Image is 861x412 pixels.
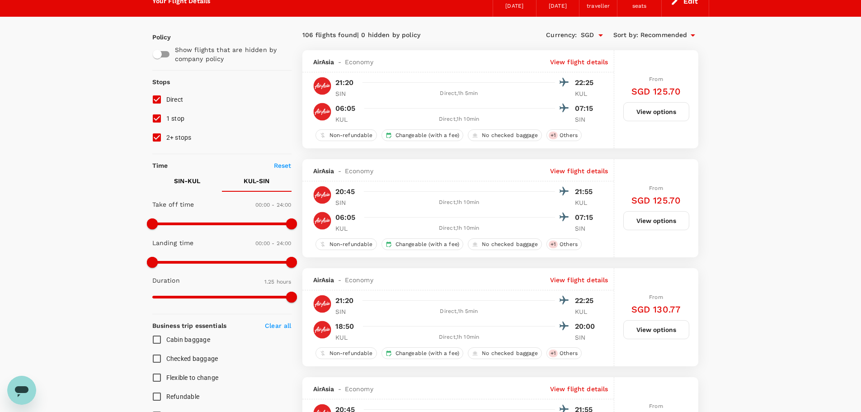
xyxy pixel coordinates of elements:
span: From [649,76,663,82]
strong: Stops [152,78,170,85]
p: 22:25 [575,295,598,306]
span: 1 stop [166,115,185,122]
div: Non-refundable [315,347,377,359]
div: Changeable (with a fee) [381,238,463,250]
p: 20:00 [575,321,598,332]
span: Cabin baggage [166,336,210,343]
h6: SGD 125.70 [631,193,681,208]
p: 18:50 [335,321,354,332]
span: Changeable (with a fee) [392,241,463,248]
span: 00:00 - 24:00 [255,202,292,208]
div: Changeable (with a fee) [381,347,463,359]
p: 22:25 [575,77,598,88]
div: Direct , 1h 10min [363,115,555,124]
div: 106 flights found | 0 hidden by policy [302,30,500,40]
div: +1Others [546,238,582,250]
p: Take off time [152,200,194,209]
p: 20:45 [335,186,355,197]
span: Non-refundable [326,241,376,248]
span: Checked baggage [166,355,218,362]
div: traveller [587,2,610,11]
span: Others [556,241,581,248]
p: 21:20 [335,77,354,88]
p: KUL [335,224,358,233]
p: 06:05 [335,103,356,114]
div: Non-refundable [315,129,377,141]
p: KUL [335,333,358,342]
span: No checked baggage [478,350,541,357]
span: From [649,294,663,300]
span: - [334,57,345,66]
p: Time [152,161,168,170]
span: Non-refundable [326,350,376,357]
div: Non-refundable [315,238,377,250]
span: Recommended [640,30,687,40]
div: [DATE] [505,2,523,11]
span: Economy [345,384,373,393]
span: 2+ stops [166,134,192,141]
img: AK [313,77,331,95]
span: 00:00 - 24:00 [255,240,292,246]
p: KUL [575,198,598,207]
p: 06:05 [335,212,356,223]
span: - [334,275,345,284]
p: 21:20 [335,295,354,306]
iframe: Button to launch messaging window [7,376,36,405]
div: [DATE] [549,2,567,11]
p: KUL [335,115,358,124]
span: Refundable [166,393,200,400]
span: + 1 [549,132,558,139]
span: Others [556,350,581,357]
img: AK [313,186,331,204]
span: Non-refundable [326,132,376,139]
span: Economy [345,166,373,175]
p: Reset [274,161,292,170]
div: Direct , 1h 5min [363,89,555,98]
img: AK [313,212,331,230]
p: SIN - KUL [174,176,200,185]
span: Economy [345,57,373,66]
div: Direct , 1h 10min [363,333,555,342]
span: From [649,185,663,191]
span: AirAsia [313,384,334,393]
p: Clear all [265,321,291,330]
p: Landing time [152,238,194,247]
span: Currency : [546,30,577,40]
p: View flight details [550,275,608,284]
span: Changeable (with a fee) [392,350,463,357]
span: AirAsia [313,166,334,175]
div: No checked baggage [468,129,542,141]
p: KUL [575,89,598,98]
p: KUL - SIN [244,176,269,185]
p: View flight details [550,166,608,175]
div: +1Others [546,347,582,359]
p: KUL [575,307,598,316]
span: AirAsia [313,57,334,66]
div: No checked baggage [468,347,542,359]
p: Policy [152,33,160,42]
div: seats [632,2,647,11]
span: From [649,403,663,409]
p: SIN [335,198,358,207]
span: Changeable (with a fee) [392,132,463,139]
h6: SGD 130.77 [631,302,681,317]
p: SIN [335,307,358,316]
button: Open [594,29,607,42]
p: 21:55 [575,186,598,197]
img: AK [313,321,331,339]
span: - [334,166,345,175]
p: View flight details [550,384,608,393]
span: Direct [166,96,183,103]
span: No checked baggage [478,132,541,139]
span: + 1 [549,350,558,357]
strong: Business trip essentials [152,322,227,329]
span: - [334,384,345,393]
button: View options [623,102,689,121]
div: Changeable (with a fee) [381,129,463,141]
span: 1.25 hours [264,279,292,285]
span: No checked baggage [478,241,541,248]
p: SIN [575,115,598,124]
div: Direct , 1h 10min [363,198,555,207]
p: View flight details [550,57,608,66]
div: Direct , 1h 5min [363,307,555,316]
